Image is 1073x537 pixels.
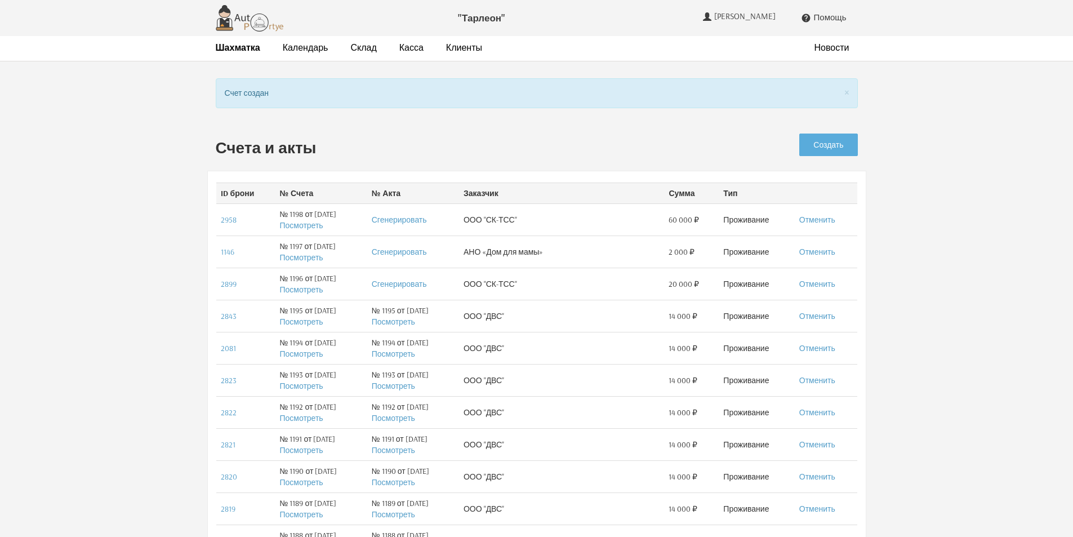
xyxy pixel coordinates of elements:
[275,396,367,428] td: № 1192 от [DATE]
[719,428,794,460] td: Проживание
[275,183,367,203] th: № Счета
[367,396,459,428] td: № 1192 от [DATE]
[367,460,459,492] td: № 1190 от [DATE]
[799,504,835,514] a: Отменить
[669,407,697,418] span: 14 000 ₽
[714,11,778,21] span: [PERSON_NAME]
[367,492,459,525] td: № 1189 от [DATE]
[719,492,794,525] td: Проживание
[446,42,482,54] a: Клиенты
[459,268,664,300] td: ООО "СК-ТСС"
[669,214,699,225] span: 60 000 ₽
[275,492,367,525] td: № 1189 от [DATE]
[275,332,367,364] td: № 1194 от [DATE]
[372,247,427,257] a: Сгенерировать
[279,445,323,455] a: Посмотреть
[275,460,367,492] td: № 1190 от [DATE]
[399,42,424,54] a: Касса
[459,236,664,268] td: АНО «Дом для мамы»
[459,203,664,236] td: ООО "СК-ТСС"
[719,236,794,268] td: Проживание
[459,332,664,364] td: ООО "ДВС"
[275,203,367,236] td: № 1198 от [DATE]
[719,460,794,492] td: Проживание
[669,471,697,482] span: 14 000 ₽
[279,285,323,295] a: Посмотреть
[669,310,697,322] span: 14 000 ₽
[221,311,237,321] a: 2843
[372,413,415,423] a: Посмотреть
[367,332,459,364] td: № 1194 от [DATE]
[799,375,835,385] a: Отменить
[367,428,459,460] td: № 1191 от [DATE]
[719,332,794,364] td: Проживание
[279,252,323,263] a: Посмотреть
[459,396,664,428] td: ООО "ДВС"
[372,317,415,327] a: Посмотреть
[279,413,323,423] a: Посмотреть
[669,503,697,514] span: 14 000 ₽
[669,439,697,450] span: 14 000 ₽
[216,78,858,108] div: Счет создан
[279,477,323,487] a: Посмотреть
[279,509,323,520] a: Посмотреть
[216,183,275,203] th: ID брони
[669,278,699,290] span: 20 000 ₽
[372,279,427,289] a: Сгенерировать
[799,343,835,353] a: Отменить
[367,300,459,332] td: № 1195 от [DATE]
[279,349,323,359] a: Посмотреть
[275,364,367,396] td: № 1193 от [DATE]
[221,247,234,257] a: 1146
[719,364,794,396] td: Проживание
[669,375,697,386] span: 14 000 ₽
[844,85,849,99] span: ×
[221,375,237,385] a: 2823
[719,300,794,332] td: Проживание
[372,215,427,225] a: Сгенерировать
[221,343,236,353] a: 2081
[719,396,794,428] td: Проживание
[216,139,693,157] h2: Счета и акты
[799,311,835,321] a: Отменить
[799,279,835,289] a: Отменить
[372,349,415,359] a: Посмотреть
[719,203,794,236] td: Проживание
[719,268,794,300] td: Проживание
[275,236,367,268] td: № 1197 от [DATE]
[459,300,664,332] td: ООО "ДВС"
[372,381,415,391] a: Посмотреть
[814,12,847,23] span: Помощь
[799,407,835,418] a: Отменить
[221,407,237,418] a: 2822
[814,42,849,54] a: Новости
[799,440,835,450] a: Отменить
[216,42,260,54] a: Шахматка
[350,42,376,54] a: Склад
[275,268,367,300] td: № 1196 от [DATE]
[719,183,794,203] th: Тип
[275,428,367,460] td: № 1191 от [DATE]
[279,381,323,391] a: Посмотреть
[459,364,664,396] td: ООО "ДВС"
[664,183,719,203] th: Сумма
[372,509,415,520] a: Посмотреть
[459,460,664,492] td: ООО "ДВС"
[221,279,237,289] a: 2899
[844,86,849,98] button: Close
[799,472,835,482] a: Отменить
[459,183,664,203] th: Заказчик
[799,134,857,156] a: Создать
[221,440,235,450] a: 2821
[372,445,415,455] a: Посмотреть
[459,492,664,525] td: ООО "ДВС"
[279,317,323,327] a: Посмотреть
[221,504,235,514] a: 2819
[367,183,459,203] th: № Акта
[221,472,237,482] a: 2820
[283,42,328,54] a: Календарь
[801,13,811,23] i: 
[279,220,323,230] a: Посмотреть
[669,343,697,354] span: 14 000 ₽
